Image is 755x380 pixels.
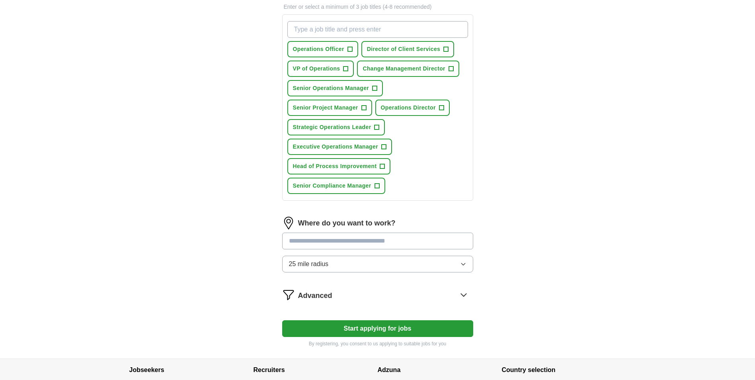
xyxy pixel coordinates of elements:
[287,139,392,155] button: Executive Operations Manager
[287,178,385,194] button: Senior Compliance Manager
[298,290,332,301] span: Advanced
[287,61,354,77] button: VP of Operations
[361,41,455,57] button: Director of Client Services
[367,45,441,53] span: Director of Client Services
[282,288,295,301] img: filter
[282,3,473,11] p: Enter or select a minimum of 3 job titles (4-8 recommended)
[287,41,358,57] button: Operations Officer
[293,143,378,151] span: Executive Operations Manager
[293,45,344,53] span: Operations Officer
[287,100,372,116] button: Senior Project Manager
[282,340,473,347] p: By registering, you consent to us applying to suitable jobs for you
[287,80,383,96] button: Senior Operations Manager
[289,259,329,269] span: 25 mile radius
[282,320,473,337] button: Start applying for jobs
[293,162,377,170] span: Head of Process Improvement
[357,61,459,77] button: Change Management Director
[293,104,358,112] span: Senior Project Manager
[293,182,371,190] span: Senior Compliance Manager
[287,119,385,135] button: Strategic Operations Leader
[375,100,450,116] button: Operations Director
[293,65,340,73] span: VP of Operations
[298,218,396,229] label: Where do you want to work?
[381,104,436,112] span: Operations Director
[287,21,468,38] input: Type a job title and press enter
[363,65,445,73] span: Change Management Director
[293,123,371,131] span: Strategic Operations Leader
[282,217,295,229] img: location.png
[282,256,473,272] button: 25 mile radius
[293,84,369,92] span: Senior Operations Manager
[287,158,391,174] button: Head of Process Improvement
